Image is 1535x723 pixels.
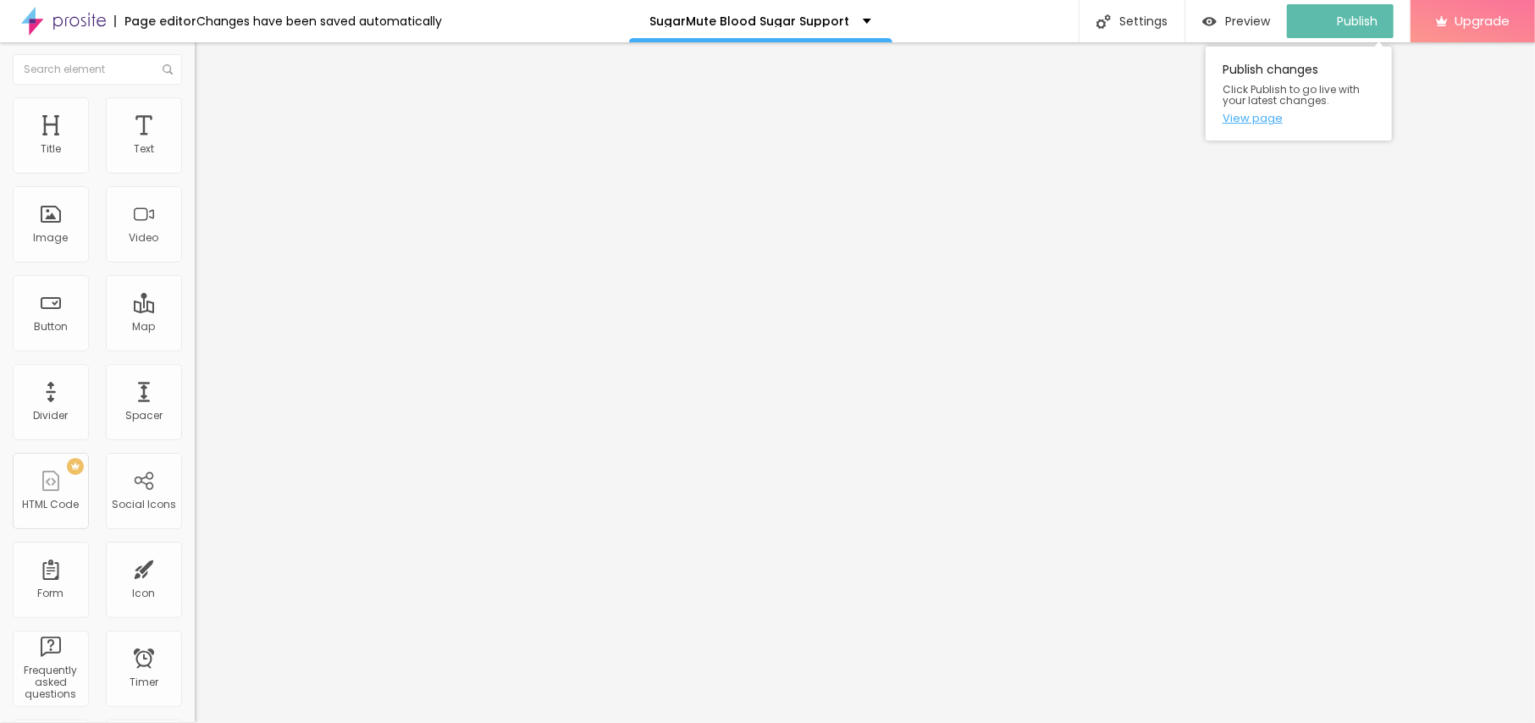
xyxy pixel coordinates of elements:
[163,64,173,75] img: Icone
[1202,14,1217,29] img: view-1.svg
[114,15,196,27] div: Page editor
[133,588,156,599] div: Icon
[125,410,163,422] div: Spacer
[134,143,154,155] div: Text
[195,41,1535,722] iframe: Editor
[196,15,442,27] div: Changes have been saved automatically
[650,15,850,27] p: SugarMute Blood Sugar Support
[1337,14,1378,28] span: Publish
[112,499,176,511] div: Social Icons
[1206,47,1392,141] div: Publish changes
[1096,14,1111,29] img: Icone
[133,321,156,333] div: Map
[17,665,84,701] div: Frequently asked questions
[1287,4,1394,38] button: Publish
[1455,14,1510,28] span: Upgrade
[23,499,80,511] div: HTML Code
[1223,84,1375,106] span: Click Publish to go live with your latest changes.
[1185,4,1287,38] button: Preview
[41,143,61,155] div: Title
[130,676,158,688] div: Timer
[1223,113,1375,124] a: View page
[34,410,69,422] div: Divider
[34,232,69,244] div: Image
[34,321,68,333] div: Button
[1225,14,1270,28] span: Preview
[13,54,182,85] input: Search element
[38,588,64,599] div: Form
[130,232,159,244] div: Video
